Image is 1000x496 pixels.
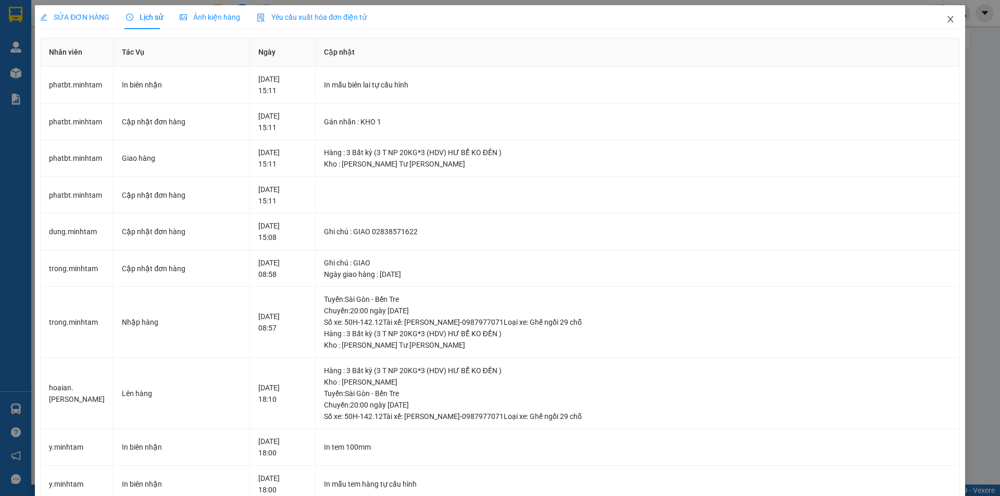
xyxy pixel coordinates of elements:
[114,38,250,67] th: Tác Vụ
[40,14,47,21] span: edit
[41,250,114,287] td: trong.minhtam
[126,13,163,21] span: Lịch sử
[41,177,114,214] td: phatbt.minhtam
[41,104,114,141] td: phatbt.minhtam
[40,13,109,21] span: SỬA ĐƠN HÀNG
[324,478,951,490] div: In mẫu tem hàng tự cấu hình
[324,376,951,388] div: Kho : [PERSON_NAME]
[41,140,114,177] td: phatbt.minhtam
[258,382,306,405] div: [DATE] 18:10
[41,429,114,466] td: y.minhtam
[180,14,187,21] span: picture
[324,158,951,170] div: Kho : [PERSON_NAME] Tư [PERSON_NAME]
[316,38,960,67] th: Cập nhật
[122,189,241,201] div: Cập nhật đơn hàng
[41,38,114,67] th: Nhân viên
[258,184,306,207] div: [DATE] 15:11
[324,388,951,422] div: Tuyến : Sài Gòn - Bến Tre Chuyến: 20:00 ngày [DATE] Số xe: 50H-142.12 Tài xế: [PERSON_NAME]-09879...
[946,15,955,23] span: close
[258,436,306,459] div: [DATE] 18:00
[258,73,306,96] div: [DATE] 15:11
[324,257,951,269] div: Ghi chú : GIAO
[122,388,241,399] div: Lên hàng
[122,226,241,237] div: Cập nhật đơn hàng
[250,38,315,67] th: Ngày
[41,67,114,104] td: phatbt.minhtam
[324,328,951,339] div: Hàng : 3 Bất kỳ (3 T NP 20KG*3 (HDV) HƯ BỂ KO ĐỀN )
[258,220,306,243] div: [DATE] 15:08
[324,294,951,328] div: Tuyến : Sài Gòn - Bến Tre Chuyến: 20:00 ngày [DATE] Số xe: 50H-142.12 Tài xế: [PERSON_NAME]-09879...
[257,14,265,22] img: icon
[41,213,114,250] td: dung.minhtam
[41,287,114,358] td: trong.minhtam
[324,441,951,453] div: In tem 100mm
[324,339,951,351] div: Kho : [PERSON_NAME] Tư [PERSON_NAME]
[122,79,241,91] div: In biên nhận
[258,147,306,170] div: [DATE] 15:11
[258,110,306,133] div: [DATE] 15:11
[324,269,951,280] div: Ngày giao hàng : [DATE]
[324,116,951,128] div: Gán nhãn : KHO 1
[324,147,951,158] div: Hàng : 3 Bất kỳ (3 T NP 20KG*3 (HDV) HƯ BỂ KO ĐỀN )
[257,13,367,21] span: Yêu cầu xuất hóa đơn điện tử
[258,311,306,334] div: [DATE] 08:57
[122,441,241,453] div: In biên nhận
[122,478,241,490] div: In biên nhận
[324,365,951,376] div: Hàng : 3 Bất kỳ (3 T NP 20KG*3 (HDV) HƯ BỂ KO ĐỀN )
[258,473,306,495] div: [DATE] 18:00
[122,116,241,128] div: Cập nhật đơn hàng
[122,263,241,274] div: Cập nhật đơn hàng
[936,5,965,34] button: Close
[122,152,241,164] div: Giao hàng
[126,14,133,21] span: clock-circle
[324,79,951,91] div: In mẫu biên lai tự cấu hình
[180,13,240,21] span: Ảnh kiện hàng
[258,257,306,280] div: [DATE] 08:58
[122,316,241,328] div: Nhập hàng
[41,358,114,429] td: hoaian.[PERSON_NAME]
[324,226,951,237] div: Ghi chú : GIAO 02838571622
